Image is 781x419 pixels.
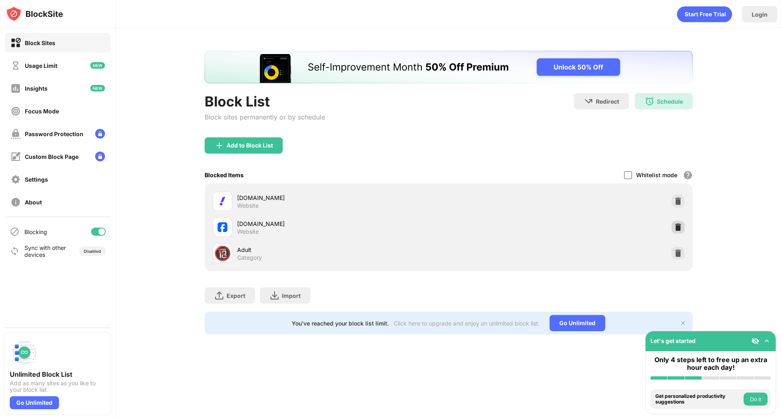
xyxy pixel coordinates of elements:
[90,85,105,91] img: new-icon.svg
[636,172,677,178] div: Whitelist mode
[10,246,20,256] img: sync-icon.svg
[205,172,244,178] div: Blocked Items
[205,51,693,83] iframe: Banner
[596,98,619,105] div: Redirect
[292,320,389,327] div: You’ve reached your block list limit.
[25,108,59,115] div: Focus Mode
[237,254,262,261] div: Category
[218,222,227,232] img: favicons
[95,152,105,161] img: lock-menu.svg
[11,38,21,48] img: block-on.svg
[227,292,245,299] div: Export
[282,292,301,299] div: Import
[10,396,59,409] div: Go Unlimited
[680,320,686,326] img: x-button.svg
[11,61,21,71] img: time-usage-off.svg
[205,113,325,121] div: Block sites permanently or by schedule
[10,370,106,378] div: Unlimited Block List
[218,196,227,206] img: favicons
[11,83,21,93] img: insights-off.svg
[11,174,21,185] img: settings-off.svg
[11,106,21,116] img: focus-off.svg
[650,356,771,371] div: Only 4 steps left to free up an extra hour each day!
[25,62,57,69] div: Usage Limit
[25,130,83,137] div: Password Protection
[237,219,449,228] div: [DOMAIN_NAME]
[10,227,20,237] img: blocking-icon.svg
[25,153,79,160] div: Custom Block Page
[744,393,768,406] button: Do it
[24,244,66,258] div: Sync with other devices
[394,320,540,327] div: Click here to upgrade and enjoy an unlimited block list.
[90,62,105,69] img: new-icon.svg
[10,380,106,393] div: Add as many sites as you like to your block list
[6,6,63,22] img: logo-blocksite.svg
[25,199,42,206] div: About
[11,129,21,139] img: password-protection-off.svg
[677,6,732,22] div: animation
[84,249,101,254] div: Disabled
[214,245,231,262] div: 🔞
[657,98,683,105] div: Schedule
[751,337,759,345] img: eye-not-visible.svg
[227,142,273,149] div: Add to Block List
[25,85,48,92] div: Insights
[95,129,105,139] img: lock-menu.svg
[550,315,605,331] div: Go Unlimited
[237,228,259,235] div: Website
[752,11,768,18] div: Login
[25,176,48,183] div: Settings
[237,245,449,254] div: Adult
[10,338,39,367] img: push-block-list.svg
[763,337,771,345] img: omni-setup-toggle.svg
[237,202,259,209] div: Website
[25,39,55,46] div: Block Sites
[205,93,325,110] div: Block List
[655,393,742,405] div: Get personalized productivity suggestions
[11,152,21,162] img: customize-block-page-off.svg
[237,193,449,202] div: [DOMAIN_NAME]
[650,337,696,344] div: Let's get started
[24,228,47,235] div: Blocking
[11,197,21,207] img: about-off.svg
